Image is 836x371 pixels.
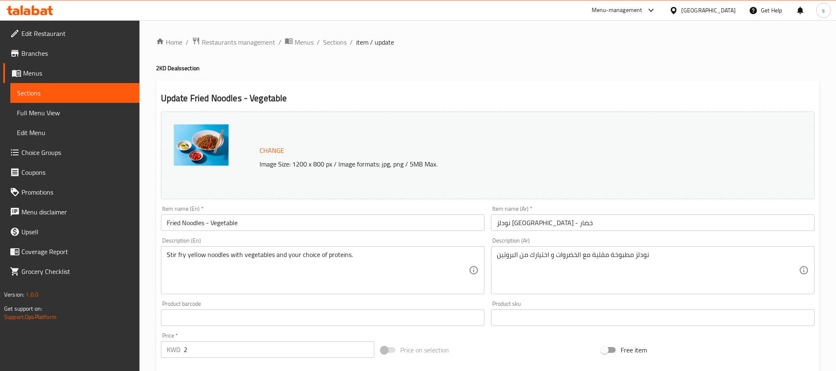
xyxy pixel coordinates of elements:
span: Get support on: [4,303,42,314]
span: Full Menu View [17,108,133,118]
span: Edit Restaurant [21,29,133,38]
a: Coupons [3,162,139,182]
span: Restaurants management [202,37,275,47]
a: Branches [3,43,139,63]
p: KWD [167,345,180,354]
span: Choice Groups [21,147,133,157]
span: 1.0.0 [26,289,38,300]
a: Grocery Checklist [3,262,139,281]
img: mmw_638513747896986343 [174,124,229,166]
a: Coverage Report [3,242,139,262]
p: Image Size: 1200 x 800 px / Image formats: jpg, png / 5MB Max. [256,159,727,169]
textarea: Stir fry yellow noodles with vegetables and your choice of proteins. [167,251,469,290]
span: Edit Menu [17,128,133,138]
div: Menu-management [592,5,642,15]
a: Sections [10,83,139,103]
span: Menu disclaimer [21,207,133,217]
a: Home [156,37,182,47]
a: Edit Restaurant [3,24,139,43]
input: Enter name Ar [491,214,815,231]
a: Upsell [3,222,139,242]
input: Enter name En [161,214,484,231]
a: Full Menu View [10,103,139,123]
input: Please enter product barcode [161,309,484,326]
textarea: نودلز مطبوخة مقلية مع الخضروات و اختيارك من البروتين [497,251,799,290]
input: Please enter product sku [491,309,815,326]
span: Menus [295,37,314,47]
h4: 2KD Deals section [156,64,819,72]
li: / [186,37,189,47]
nav: breadcrumb [156,37,819,48]
span: Change [260,145,284,157]
a: Sections [323,37,347,47]
span: Upsell [21,227,133,237]
li: / [317,37,320,47]
a: Menus [285,37,314,48]
div: [GEOGRAPHIC_DATA] [681,6,736,15]
a: Restaurants management [192,37,275,48]
span: Sections [17,88,133,98]
input: Please enter price [184,341,374,358]
button: Change [256,142,288,159]
span: Menus [23,68,133,78]
a: Menus [3,63,139,83]
a: Promotions [3,182,139,202]
a: Support.OpsPlatform [4,312,57,322]
li: / [350,37,353,47]
span: Free item [621,345,647,355]
a: Choice Groups [3,143,139,162]
span: item / update [356,37,394,47]
li: / [279,37,281,47]
a: Menu disclaimer [3,202,139,222]
span: Branches [21,48,133,58]
span: Price on selection [400,345,449,355]
span: s [822,6,825,15]
span: Coverage Report [21,247,133,257]
span: Coupons [21,167,133,177]
span: Version: [4,289,24,300]
h2: Update Fried Noodles - Vegetable [161,92,815,105]
span: Promotions [21,187,133,197]
a: Edit Menu [10,123,139,143]
span: Grocery Checklist [21,266,133,276]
